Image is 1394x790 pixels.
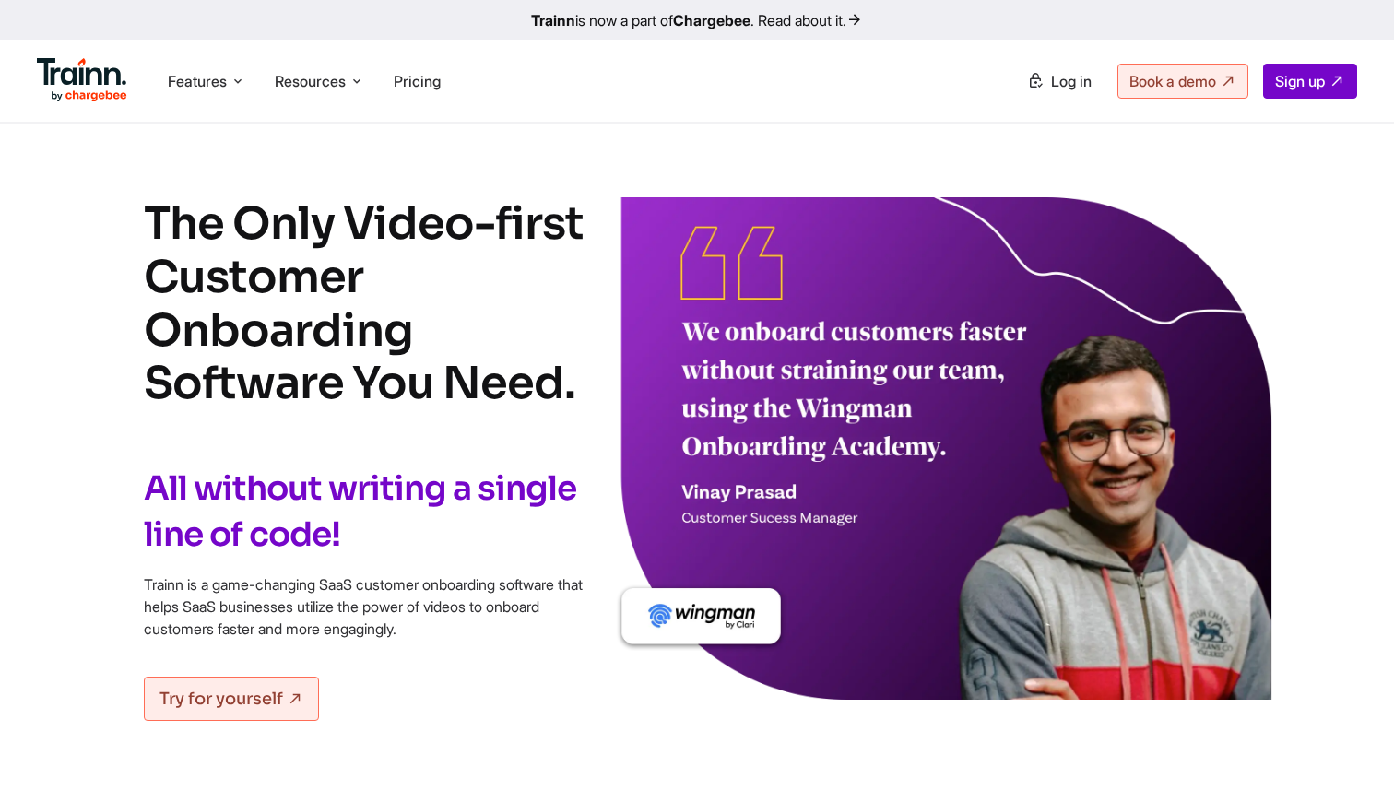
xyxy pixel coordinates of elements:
[1263,64,1357,99] a: Sign up
[1275,72,1325,90] span: Sign up
[275,71,346,91] span: Resources
[37,58,127,102] img: Trainn Logo
[394,72,441,90] a: Pricing
[1051,72,1092,90] span: Log in
[531,11,575,29] b: Trainn
[144,197,586,409] h1: The Only Video-first Customer Onboarding Software You Need.
[1302,702,1394,790] iframe: Chat Widget
[144,573,586,640] p: Trainn is a game-changing SaaS customer onboarding software that helps SaaS businesses utilize th...
[616,197,1272,700] img: Customer Onboarding built on Trainn | Wingman
[144,677,319,721] a: Try for yourself
[673,11,750,29] b: Chargebee
[144,466,586,559] h2: All without writing a single line of code!
[1117,64,1248,99] a: Book a demo
[1016,65,1103,98] a: Log in
[168,71,227,91] span: Features
[1129,72,1216,90] span: Book a demo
